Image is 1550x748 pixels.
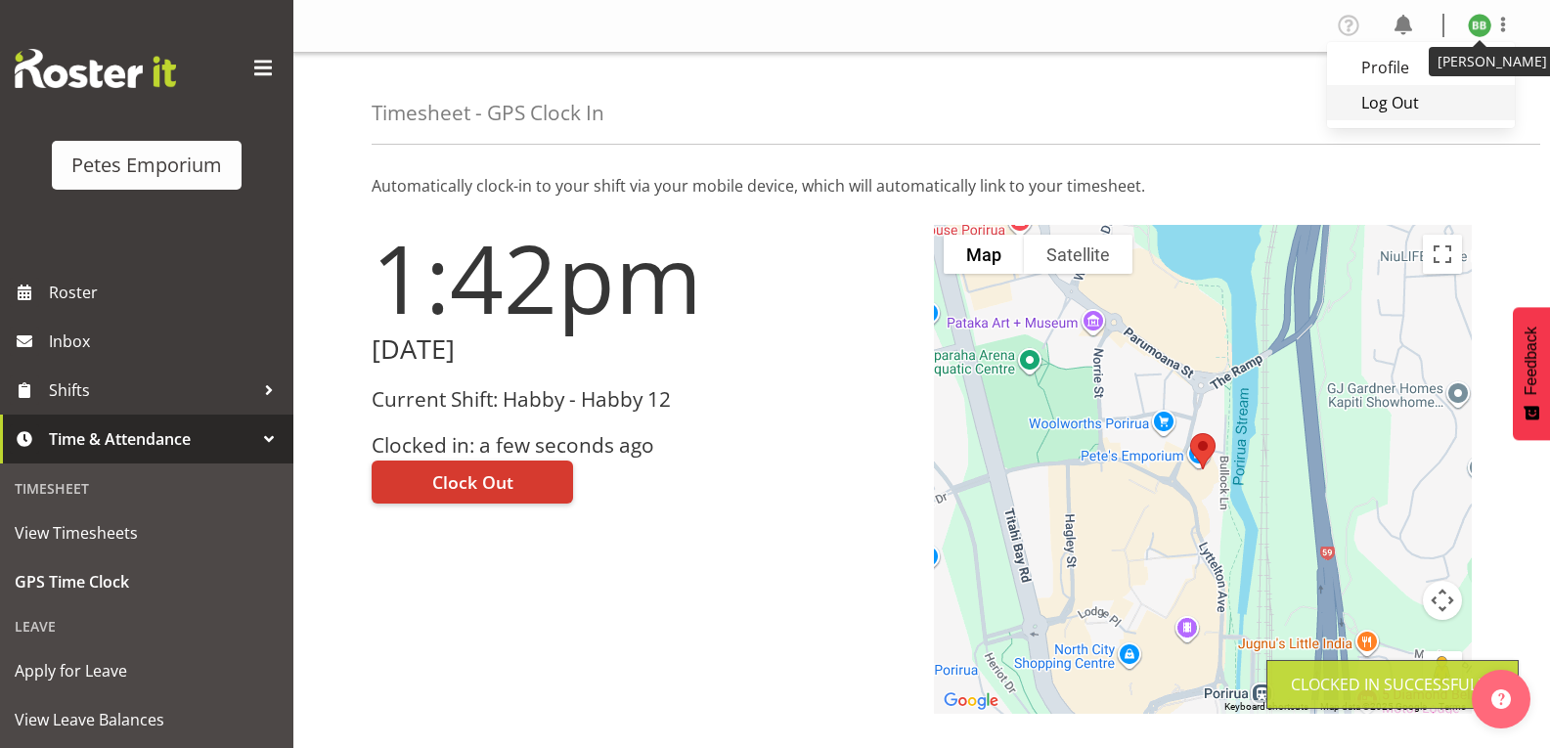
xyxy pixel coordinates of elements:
[1423,581,1462,620] button: Map camera controls
[15,518,279,548] span: View Timesheets
[372,225,910,330] h1: 1:42pm
[49,375,254,405] span: Shifts
[15,656,279,685] span: Apply for Leave
[1513,307,1550,440] button: Feedback - Show survey
[944,235,1024,274] button: Show street map
[372,334,910,365] h2: [DATE]
[1491,689,1511,709] img: help-xxl-2.png
[1423,651,1462,690] button: Drag Pegman onto the map to open Street View
[5,606,288,646] div: Leave
[1327,50,1515,85] a: Profile
[15,567,279,596] span: GPS Time Clock
[5,508,288,557] a: View Timesheets
[1024,235,1132,274] button: Show satellite imagery
[15,705,279,734] span: View Leave Balances
[49,424,254,454] span: Time & Attendance
[1423,235,1462,274] button: Toggle fullscreen view
[372,102,604,124] h4: Timesheet - GPS Clock In
[5,557,288,606] a: GPS Time Clock
[15,49,176,88] img: Rosterit website logo
[1327,85,1515,120] a: Log Out
[939,688,1003,714] a: Open this area in Google Maps (opens a new window)
[1224,700,1308,714] button: Keyboard shortcuts
[5,695,288,744] a: View Leave Balances
[5,646,288,695] a: Apply for Leave
[1468,14,1491,37] img: beena-bist9974.jpg
[372,388,910,411] h3: Current Shift: Habby - Habby 12
[49,327,284,356] span: Inbox
[1523,327,1540,395] span: Feedback
[372,174,1472,198] p: Automatically clock-in to your shift via your mobile device, which will automatically link to you...
[1291,673,1494,696] div: Clocked in Successfully
[372,434,910,457] h3: Clocked in: a few seconds ago
[939,688,1003,714] img: Google
[372,461,573,504] button: Clock Out
[71,151,222,180] div: Petes Emporium
[49,278,284,307] span: Roster
[5,468,288,508] div: Timesheet
[432,469,513,495] span: Clock Out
